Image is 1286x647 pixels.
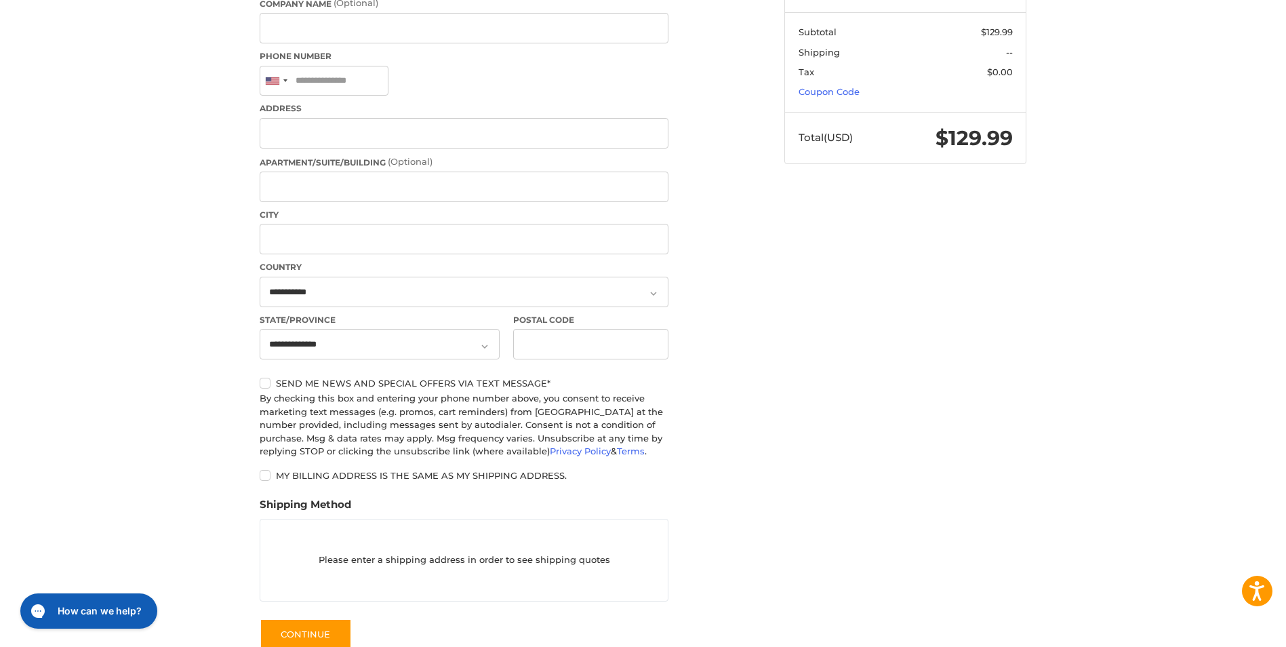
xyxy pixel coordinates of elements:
[799,26,837,37] span: Subtotal
[260,497,351,519] legend: Shipping Method
[260,470,668,481] label: My billing address is the same as my shipping address.
[260,261,668,273] label: Country
[14,589,161,633] iframe: Gorgias live chat messenger
[550,446,611,456] a: Privacy Policy
[799,66,814,77] span: Tax
[260,378,668,389] label: Send me news and special offers via text message*
[513,314,669,326] label: Postal Code
[1006,47,1013,58] span: --
[260,102,668,115] label: Address
[388,156,433,167] small: (Optional)
[936,125,1013,151] span: $129.99
[987,66,1013,77] span: $0.00
[260,66,292,96] div: United States: +1
[260,155,668,169] label: Apartment/Suite/Building
[617,446,645,456] a: Terms
[260,209,668,221] label: City
[981,26,1013,37] span: $129.99
[260,50,668,62] label: Phone Number
[260,392,668,458] div: By checking this box and entering your phone number above, you consent to receive marketing text ...
[799,131,853,144] span: Total (USD)
[260,547,668,574] p: Please enter a shipping address in order to see shipping quotes
[799,47,840,58] span: Shipping
[260,314,500,326] label: State/Province
[799,86,860,97] a: Coupon Code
